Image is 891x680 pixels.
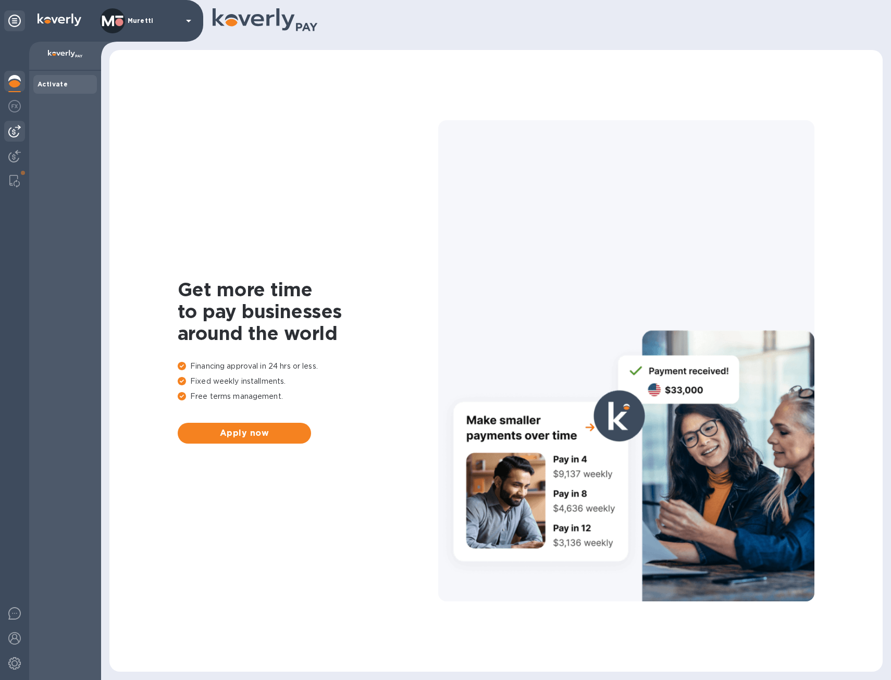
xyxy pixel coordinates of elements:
[38,14,81,26] img: Logo
[186,427,303,439] span: Apply now
[178,423,311,444] button: Apply now
[178,376,438,387] p: Fixed weekly installments.
[178,391,438,402] p: Free terms management.
[38,80,68,88] b: Activate
[4,10,25,31] div: Unpin categories
[178,361,438,372] p: Financing approval in 24 hrs or less.
[8,100,21,112] img: Foreign exchange
[178,279,438,344] h1: Get more time to pay businesses around the world
[128,17,180,24] p: Muretti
